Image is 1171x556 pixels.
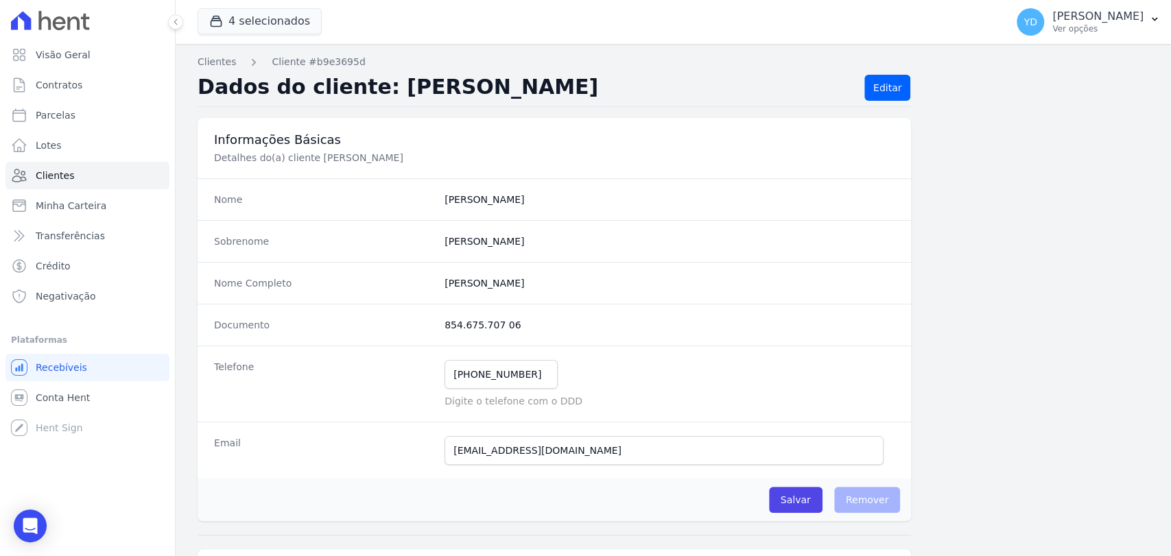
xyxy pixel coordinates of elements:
[36,48,91,62] span: Visão Geral
[5,71,169,99] a: Contratos
[36,259,71,273] span: Crédito
[769,487,823,513] input: Salvar
[1024,17,1037,27] span: YD
[272,55,365,69] a: Cliente #b9e3695d
[11,332,164,348] div: Plataformas
[214,318,434,332] dt: Documento
[5,162,169,189] a: Clientes
[198,55,236,69] a: Clientes
[1052,23,1144,34] p: Ver opções
[36,169,74,182] span: Clientes
[445,394,895,408] p: Digite o telefone com o DDD
[1052,10,1144,23] p: [PERSON_NAME]
[214,360,434,408] dt: Telefone
[445,193,895,206] dd: [PERSON_NAME]
[36,391,90,404] span: Conta Hent
[445,318,895,332] dd: 854.675.707 06
[36,361,87,374] span: Recebíveis
[5,101,169,129] a: Parcelas
[214,193,434,206] dt: Nome
[1006,3,1171,41] button: YD [PERSON_NAME] Ver opções
[36,229,105,243] span: Transferências
[198,75,853,101] h2: Dados do cliente: [PERSON_NAME]
[834,487,901,513] span: Remover
[214,151,675,165] p: Detalhes do(a) cliente [PERSON_NAME]
[14,509,47,542] div: Open Intercom Messenger
[36,289,96,303] span: Negativação
[5,252,169,280] a: Crédito
[5,222,169,250] a: Transferências
[445,234,895,248] dd: [PERSON_NAME]
[5,354,169,381] a: Recebíveis
[214,132,895,148] h3: Informações Básicas
[864,75,910,101] a: Editar
[36,138,62,152] span: Lotes
[5,384,169,411] a: Conta Hent
[36,108,75,122] span: Parcelas
[445,276,895,290] dd: [PERSON_NAME]
[214,234,434,248] dt: Sobrenome
[214,436,434,465] dt: Email
[214,276,434,290] dt: Nome Completo
[198,55,1149,69] nav: Breadcrumb
[36,199,106,213] span: Minha Carteira
[5,41,169,69] a: Visão Geral
[5,282,169,310] a: Negativação
[36,78,82,92] span: Contratos
[5,132,169,159] a: Lotes
[198,8,322,34] button: 4 selecionados
[5,192,169,219] a: Minha Carteira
